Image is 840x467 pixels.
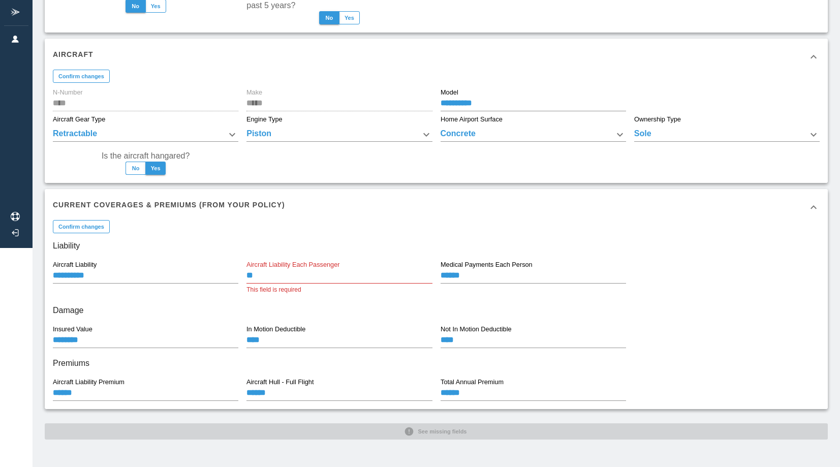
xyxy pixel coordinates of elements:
label: Total Annual Premium [441,378,504,387]
button: No [126,162,146,175]
label: Make [246,88,262,97]
div: Piston [246,128,432,142]
button: No [319,11,339,24]
h6: Damage [53,303,820,318]
label: Home Airport Surface [441,115,503,124]
label: Aircraft Liability [53,260,97,269]
button: Yes [339,11,360,24]
h6: Liability [53,239,820,253]
label: Aircraft Hull - Full Flight [246,378,314,387]
label: Engine Type [246,115,283,124]
label: Insured Value [53,325,92,334]
div: Current Coverages & Premiums (from your policy) [45,189,828,226]
label: Aircraft Gear Type [53,115,105,124]
label: Model [441,88,458,97]
div: Concrete [441,128,626,142]
label: Is the aircraft hangared? [102,150,190,162]
label: Aircraft Liability Each Passenger [246,260,340,269]
h6: Aircraft [53,49,94,60]
label: N-Number [53,88,83,97]
div: Aircraft [45,39,828,75]
label: Not In Motion Deductible [441,325,512,334]
label: Ownership Type [634,115,681,124]
h6: Premiums [53,356,820,370]
label: Medical Payments Each Person [441,260,533,269]
label: Aircraft Liability Premium [53,378,125,387]
p: This field is required [246,285,432,295]
div: Retractable [53,128,238,142]
button: Yes [145,162,166,175]
button: Confirm changes [53,220,110,233]
div: Sole [634,128,820,142]
button: Confirm changes [53,70,110,83]
h6: Current Coverages & Premiums (from your policy) [53,199,285,210]
label: In Motion Deductible [246,325,305,334]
